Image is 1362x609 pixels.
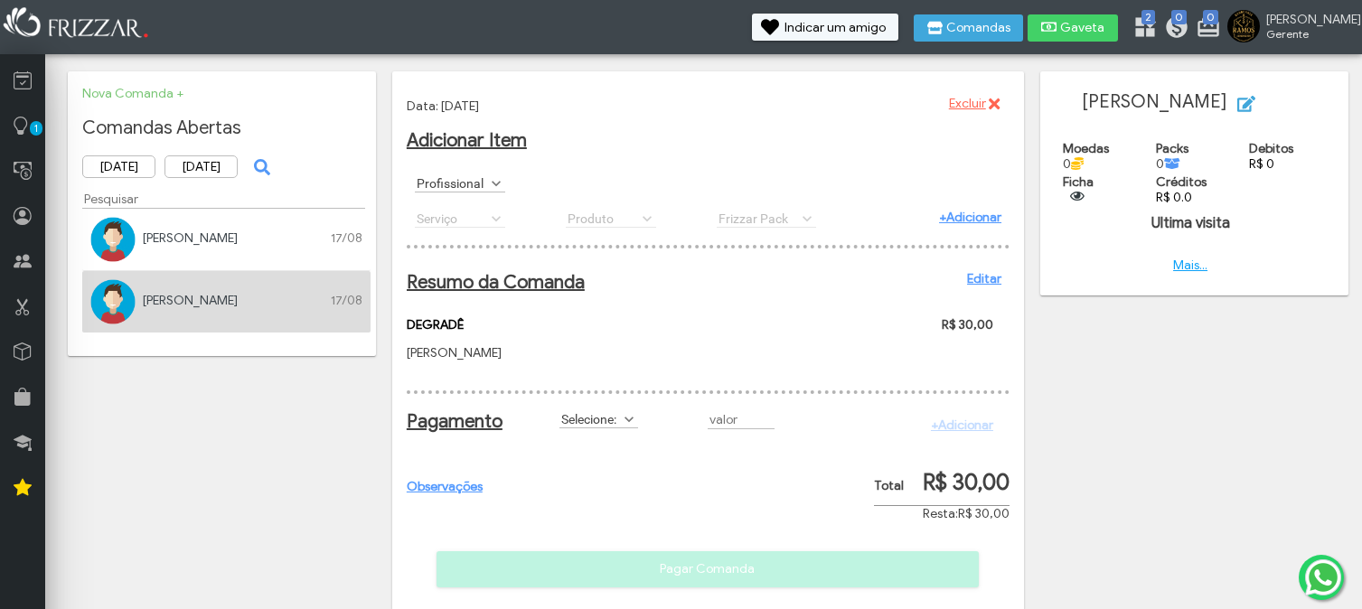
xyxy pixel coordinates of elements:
span: Gaveta [1060,22,1105,34]
a: R$ 0.0 [1156,190,1192,205]
h2: Adicionar Item [407,129,1010,152]
h2: Comandas Abertas [82,117,362,139]
a: [PERSON_NAME] [143,230,238,246]
span: Editar [1259,90,1293,117]
span: 0 [1171,10,1187,24]
button: ui-button [247,154,274,181]
a: [PERSON_NAME] Gerente [1227,10,1353,46]
a: [PERSON_NAME] [143,293,238,308]
span: Créditos [1156,174,1207,190]
a: Editar [967,271,1001,286]
input: valor [708,410,775,429]
span: ui-button [259,154,261,181]
span: Indicar um amigo [784,22,886,34]
a: 2 [1132,14,1151,43]
img: whatsapp.png [1301,556,1345,599]
span: Debitos [1249,141,1293,156]
a: 0 [1164,14,1182,43]
button: Comandas [914,14,1023,42]
span: 0 [1156,156,1180,172]
span: Gerente [1266,27,1348,41]
span: R$ 30,00 [923,469,1010,496]
h4: Ultima visita [1055,214,1325,232]
span: Moedas [1063,141,1109,156]
a: Nova Comanda + [82,86,183,101]
h2: Resumo da Comanda [407,271,1001,294]
span: R$ 30,00 [958,506,1010,521]
span: 0 [1203,10,1218,24]
a: 0 [1196,14,1214,43]
span: 1 [30,121,42,136]
p: Data: [DATE] [407,98,1010,114]
button: ui-button [1063,190,1090,203]
button: Excluir [936,90,1009,117]
span: 17/08 [331,293,362,308]
h2: [PERSON_NAME] [1055,90,1334,117]
a: Observações [407,479,483,494]
p: [PERSON_NAME] [407,345,746,361]
span: DEGRADÊ [407,317,464,333]
h2: Pagamento [407,410,498,433]
span: [PERSON_NAME] [1266,12,1348,27]
div: Resta: [874,506,1010,521]
button: Gaveta [1028,14,1118,42]
button: Indicar um amigo [752,14,898,41]
input: Pesquisar [82,190,365,209]
span: Comandas [946,22,1010,34]
a: +Adicionar [939,210,1001,225]
span: Total [874,478,904,493]
label: Selecione: [559,410,622,427]
a: R$ 0 [1249,156,1274,172]
label: Profissional [415,174,489,192]
span: R$ 30,00 [942,317,993,333]
a: Mais... [1173,258,1207,273]
input: Data Final [164,155,238,178]
span: 17/08 [331,230,362,246]
span: 2 [1141,10,1155,24]
span: Packs [1156,141,1188,156]
span: Ficha [1063,174,1094,190]
span: 0 [1063,156,1084,172]
button: Editar [1226,90,1306,117]
span: Excluir [949,90,986,117]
